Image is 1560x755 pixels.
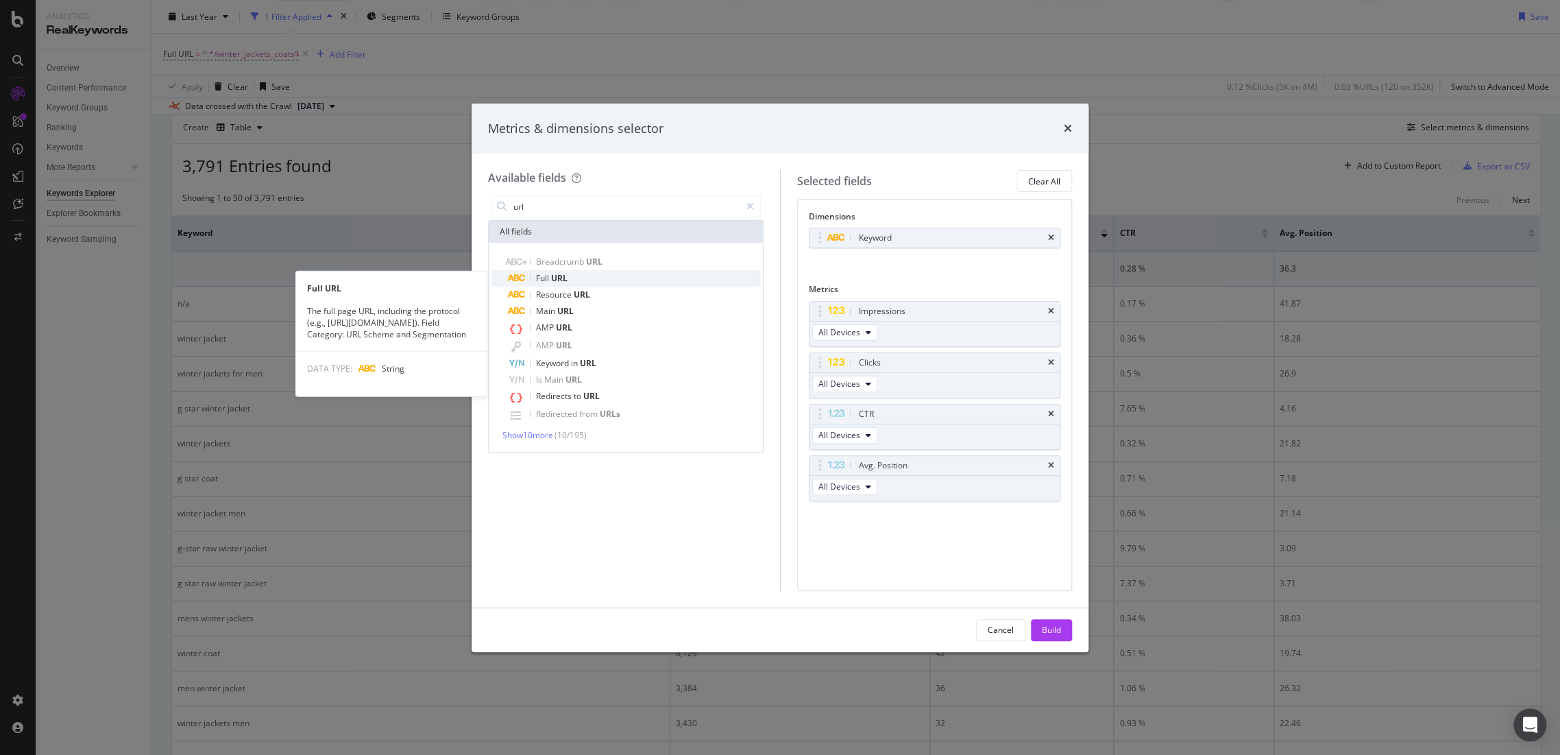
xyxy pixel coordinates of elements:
span: Is [536,374,544,385]
span: URL [556,339,572,351]
div: Avg. Position [859,459,907,472]
div: Avg. PositiontimesAll Devices [809,455,1061,501]
span: URLs [600,408,620,420]
div: times [1064,120,1072,138]
div: Cancel [988,624,1014,636]
div: Clicks [859,356,881,370]
span: URL [574,289,590,300]
div: times [1048,234,1054,242]
div: Clear All [1028,176,1060,187]
div: Selected fields [797,173,872,189]
div: Full URL [296,282,487,293]
span: Main [536,305,557,317]
span: Keyword [536,357,571,369]
div: times [1048,462,1054,470]
span: URL [580,357,596,369]
span: AMP [536,322,556,333]
div: Open Intercom Messenger [1513,708,1546,741]
span: All Devices [818,429,860,441]
button: Cancel [976,619,1025,641]
span: Breadcrumb [536,256,586,267]
div: CTR [859,407,874,421]
span: All Devices [818,481,860,492]
span: Full [536,272,551,284]
div: times [1048,410,1054,418]
div: Keyword [859,231,892,245]
div: ImpressionstimesAll Devices [809,301,1061,347]
span: in [571,357,580,369]
span: URL [556,322,572,333]
span: URL [551,272,568,284]
span: from [579,408,600,420]
span: Main [544,374,565,385]
div: Build [1042,624,1061,636]
span: URL [565,374,582,385]
span: All Devices [818,326,860,338]
button: Build [1031,619,1072,641]
div: All fields [489,221,763,243]
span: URL [557,305,574,317]
button: All Devices [812,376,877,392]
span: All Devices [818,378,860,390]
div: Dimensions [809,211,1061,228]
div: Metrics [809,283,1061,300]
input: Search by field name [512,196,740,217]
span: Redirected [536,408,579,420]
span: URL [583,390,600,402]
span: URL [586,256,602,267]
span: Resource [536,289,574,300]
span: Redirects [536,390,574,402]
button: All Devices [812,479,877,495]
div: The full page URL, including the protocol (e.g., [URL][DOMAIN_NAME]). Field Category: URL Scheme ... [296,304,487,339]
span: Show 10 more [502,429,553,441]
button: All Devices [812,324,877,341]
span: to [574,390,583,402]
div: Keywordtimes [809,228,1061,248]
button: Clear All [1016,170,1072,192]
button: All Devices [812,427,877,444]
div: Available fields [488,170,566,185]
div: Metrics & dimensions selector [488,120,663,138]
div: times [1048,307,1054,315]
div: ClickstimesAll Devices [809,352,1061,398]
div: times [1048,359,1054,367]
div: Impressions [859,304,905,318]
span: ( 10 / 195 ) [554,429,587,441]
span: AMP [536,339,556,351]
div: modal [472,104,1088,652]
div: CTRtimesAll Devices [809,404,1061,450]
